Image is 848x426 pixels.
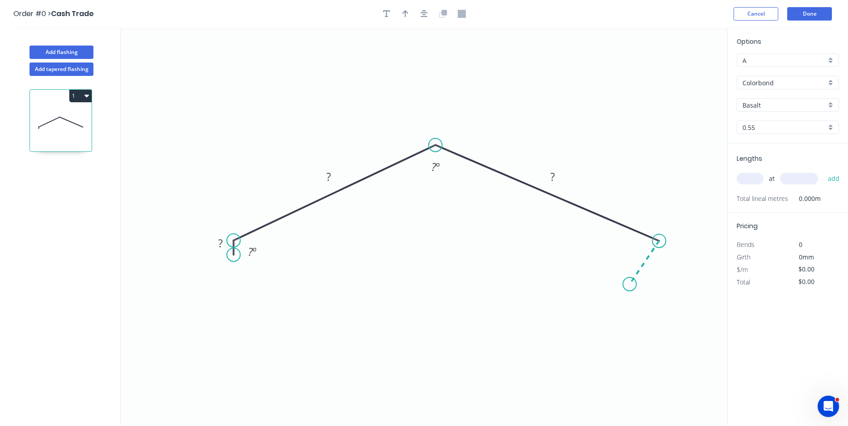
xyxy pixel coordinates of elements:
input: Material [743,78,826,88]
button: Add tapered flashing [30,63,93,76]
button: Cancel [734,7,778,21]
span: Pricing [737,221,758,230]
button: add [823,171,844,186]
span: Total lineal metres [737,192,788,205]
span: $/m [737,265,748,274]
iframe: Intercom live chat [818,396,839,417]
button: Done [787,7,832,21]
tspan: ? [248,244,253,259]
button: Add flashing [30,46,93,59]
tspan: ? [218,236,223,251]
svg: 0 [121,28,727,426]
tspan: ? [326,169,331,184]
span: 0mm [799,253,814,261]
span: Total [737,278,750,286]
input: Thickness [743,123,826,132]
span: Options [737,37,761,46]
tspan: ? [431,159,436,174]
span: Cash Trade [51,8,94,19]
span: Lengths [737,154,762,163]
input: Price level [743,56,826,65]
span: 0 [799,240,802,249]
span: Order #0 > [13,8,51,19]
button: 1 [69,90,92,102]
tspan: º [253,244,257,259]
span: Girth [737,253,751,261]
span: Bends [737,240,755,249]
tspan: ? [550,169,555,184]
span: 0.000m [788,192,821,205]
span: at [769,172,775,185]
tspan: º [436,159,440,174]
input: Colour [743,100,826,110]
